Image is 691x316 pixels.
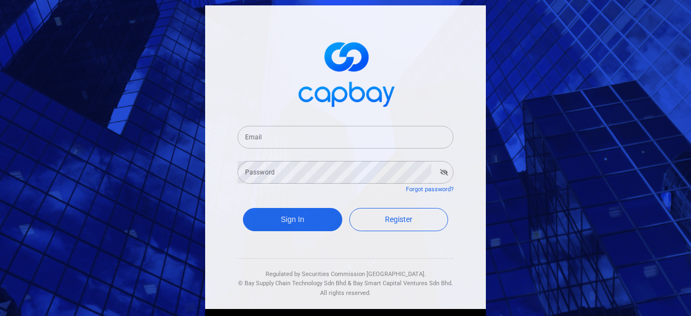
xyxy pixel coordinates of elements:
[243,208,342,231] button: Sign In
[292,32,399,113] img: logo
[353,280,453,287] span: Bay Smart Capital Ventures Sdn Bhd.
[385,215,412,224] span: Register
[238,280,346,287] span: © Bay Supply Chain Technology Sdn Bhd
[406,186,453,193] a: Forgot password?
[349,208,449,231] a: Register
[238,259,453,298] div: Regulated by Securities Commission [GEOGRAPHIC_DATA]. & All rights reserved.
